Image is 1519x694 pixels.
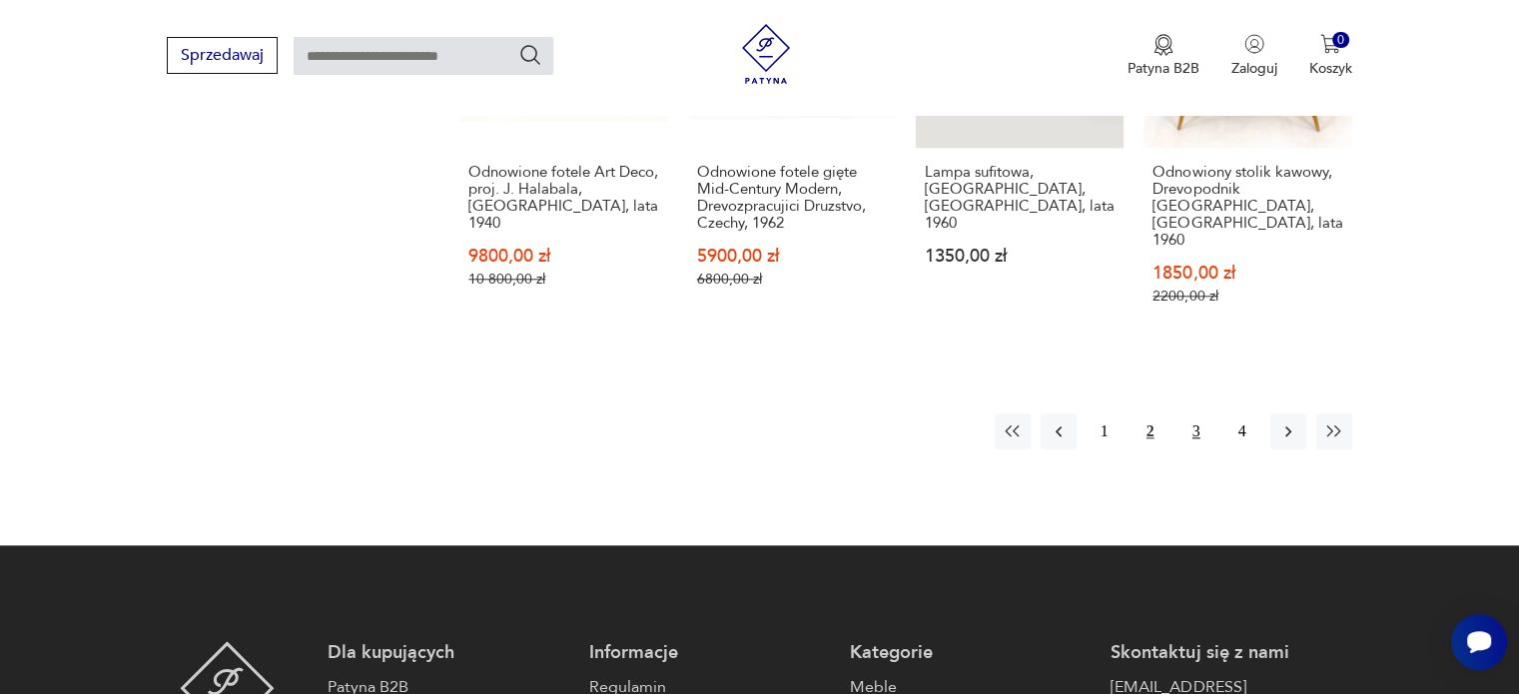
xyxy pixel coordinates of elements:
[468,248,658,265] p: 9800,00 zł
[1224,413,1260,449] button: 4
[1152,164,1342,249] h3: Odnowiony stolik kawowy, Drevopodnik [GEOGRAPHIC_DATA], [GEOGRAPHIC_DATA], lata 1960
[1231,59,1277,78] p: Zaloguj
[1133,413,1168,449] button: 2
[736,24,796,84] img: Patyna - sklep z meblami i dekoracjami vintage
[1111,641,1351,665] p: Skontaktuj się z nami
[1231,34,1277,78] button: Zaloguj
[697,164,887,232] h3: Odnowione fotele gięte Mid-Century Modern, Drevozpracujici Druzstvo, Czechy, 1962
[1152,265,1342,282] p: 1850,00 zł
[1128,34,1199,78] button: Patyna B2B
[697,271,887,288] p: 6800,00 zł
[1128,34,1199,78] a: Ikona medaluPatyna B2B
[1309,59,1352,78] p: Koszyk
[1309,34,1352,78] button: 0Koszyk
[1332,32,1349,49] div: 0
[697,248,887,265] p: 5900,00 zł
[589,641,830,665] p: Informacje
[328,641,568,665] p: Dla kupujących
[1320,34,1340,54] img: Ikona koszyka
[850,641,1091,665] p: Kategorie
[1152,288,1342,305] p: 2200,00 zł
[468,164,658,232] h3: Odnowione fotele Art Deco, proj. J. Halabala, [GEOGRAPHIC_DATA], lata 1940
[167,50,278,64] a: Sprzedawaj
[518,43,542,67] button: Szukaj
[1244,34,1264,54] img: Ikonka użytkownika
[167,37,278,74] button: Sprzedawaj
[1178,413,1214,449] button: 3
[925,164,1115,232] h3: Lampa sufitowa, [GEOGRAPHIC_DATA], [GEOGRAPHIC_DATA], lata 1960
[1153,34,1173,56] img: Ikona medalu
[925,248,1115,265] p: 1350,00 zł
[1451,614,1507,670] iframe: Smartsupp widget button
[468,271,658,288] p: 10 800,00 zł
[1128,59,1199,78] p: Patyna B2B
[1087,413,1123,449] button: 1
